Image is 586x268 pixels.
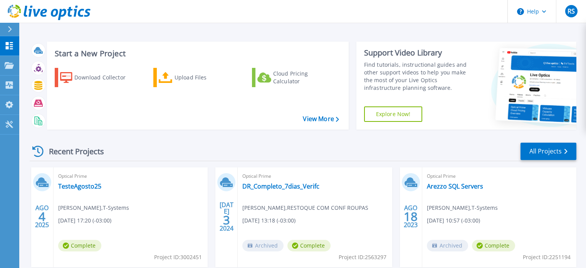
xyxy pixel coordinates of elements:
[364,61,475,92] div: Find tutorials, instructional guides and other support videos to help you make the most of your L...
[303,115,339,123] a: View More
[175,70,236,85] div: Upload Files
[242,216,296,225] span: [DATE] 13:18 (-03:00)
[427,216,480,225] span: [DATE] 10:57 (-03:00)
[58,204,129,212] span: [PERSON_NAME] , T-Systems
[30,142,114,161] div: Recent Projects
[404,213,418,220] span: 18
[219,202,234,231] div: [DATE] 2024
[35,202,49,231] div: AGO 2025
[521,143,576,160] a: All Projects
[273,70,335,85] div: Cloud Pricing Calculator
[364,48,475,58] div: Support Video Library
[55,68,141,87] a: Download Collector
[242,240,284,251] span: Archived
[427,240,468,251] span: Archived
[58,172,203,180] span: Optical Prime
[364,106,423,122] a: Explore Now!
[74,70,136,85] div: Download Collector
[223,217,230,223] span: 3
[58,182,101,190] a: TesteAgosto25
[523,253,571,261] span: Project ID: 2251194
[403,202,418,231] div: AGO 2023
[568,8,575,14] span: RS
[153,68,239,87] a: Upload Files
[472,240,515,251] span: Complete
[242,182,319,190] a: DR_Completo_7dias_Verifc
[39,213,45,220] span: 4
[427,204,498,212] span: [PERSON_NAME] , T-Systems
[287,240,331,251] span: Complete
[427,182,483,190] a: Arezzo SQL Servers
[252,68,338,87] a: Cloud Pricing Calculator
[242,204,368,212] span: [PERSON_NAME] , RESTOQUE COM CONF ROUPAS
[242,172,387,180] span: Optical Prime
[55,49,339,58] h3: Start a New Project
[427,172,572,180] span: Optical Prime
[339,253,386,261] span: Project ID: 2563297
[58,216,111,225] span: [DATE] 17:20 (-03:00)
[154,253,202,261] span: Project ID: 3002451
[58,240,101,251] span: Complete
